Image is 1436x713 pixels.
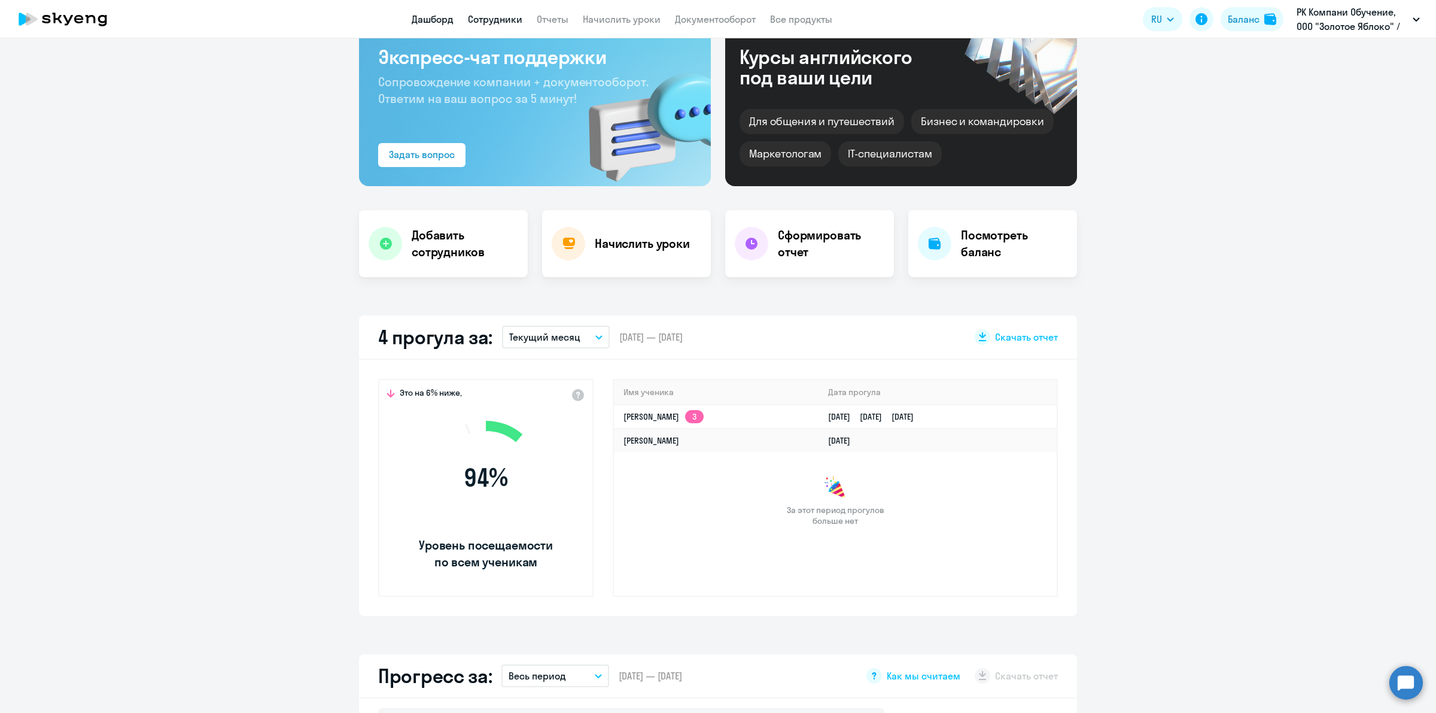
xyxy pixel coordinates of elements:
[417,463,555,492] span: 94 %
[412,227,518,260] h4: Добавить сотрудников
[778,227,884,260] h4: Сформировать отчет
[417,537,555,571] span: Уровень посещаемости по всем ученикам
[378,45,692,69] h3: Экспресс-чат поддержки
[623,435,679,446] a: [PERSON_NAME]
[1221,7,1283,31] button: Балансbalance
[995,330,1058,344] span: Скачать отчет
[400,387,462,402] span: Это на 6% ниже,
[828,435,860,446] a: [DATE]
[1297,5,1408,34] p: РК Компани Обучение, ООО "Золотое Яблоко" / Золотое яблоко (Gold Apple)
[389,147,455,162] div: Задать вопрос
[502,326,610,348] button: Текущий месяц
[614,380,819,405] th: Имя ученика
[823,476,847,500] img: congrats
[509,669,566,683] p: Весь период
[819,380,1057,405] th: Дата прогула
[412,13,454,25] a: Дашборд
[828,411,923,422] a: [DATE][DATE][DATE]
[685,410,704,423] app-skyeng-badge: 3
[838,141,941,166] div: IT-специалистам
[623,411,704,422] a: [PERSON_NAME]3
[571,51,711,186] img: bg-img
[378,664,492,688] h2: Прогресс за:
[911,109,1054,134] div: Бизнес и командировки
[378,74,649,106] span: Сопровождение компании + документооборот. Ответим на ваш вопрос за 5 минут!
[1143,7,1182,31] button: RU
[1228,12,1259,26] div: Баланс
[378,143,466,167] button: Задать вопрос
[740,47,944,87] div: Курсы английского под ваши цели
[1151,12,1162,26] span: RU
[770,13,832,25] a: Все продукты
[537,13,568,25] a: Отчеты
[887,669,960,682] span: Как мы считаем
[1291,5,1426,34] button: РК Компани Обучение, ООО "Золотое Яблоко" / Золотое яблоко (Gold Apple)
[785,505,886,526] span: За этот период прогулов больше нет
[509,330,580,344] p: Текущий месяц
[501,665,609,687] button: Весь период
[378,325,492,349] h2: 4 прогула за:
[740,141,831,166] div: Маркетологам
[1264,13,1276,25] img: balance
[619,669,682,682] span: [DATE] — [DATE]
[619,330,683,344] span: [DATE] — [DATE]
[583,13,661,25] a: Начислить уроки
[740,109,904,134] div: Для общения и путешествий
[675,13,756,25] a: Документооборот
[595,235,690,252] h4: Начислить уроки
[961,227,1067,260] h4: Посмотреть баланс
[468,13,522,25] a: Сотрудники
